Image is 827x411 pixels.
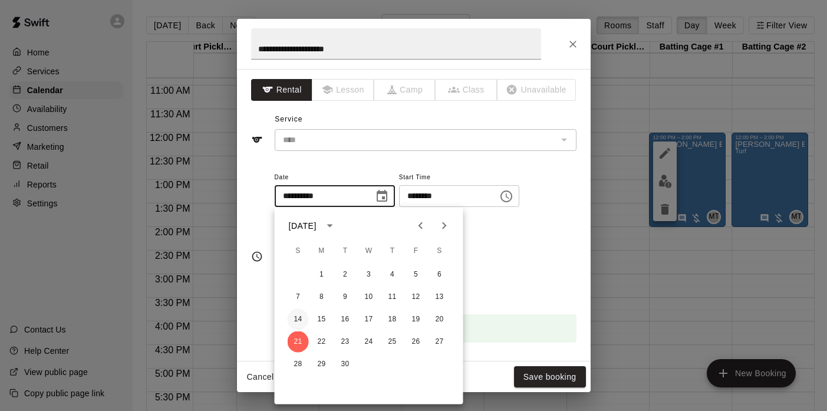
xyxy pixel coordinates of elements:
button: 1 [311,264,332,285]
span: Sunday [288,239,309,263]
button: Rental [251,79,313,101]
button: 14 [288,309,309,330]
button: 26 [406,331,427,353]
button: Next month [433,214,456,238]
button: 6 [429,264,450,285]
button: 28 [288,354,309,375]
button: Add all [492,356,530,374]
button: 19 [406,309,427,330]
button: calendar view is open, switch to year view [320,216,340,236]
button: 5 [406,264,427,285]
button: 25 [382,331,403,353]
button: 16 [335,309,356,330]
svg: Timing [251,251,263,262]
button: Choose time, selected time is 12:00 PM [495,185,518,208]
button: 21 [288,331,309,353]
button: Close [562,34,584,55]
div: The service of an existing booking cannot be changed [275,129,576,151]
span: The type of an existing booking cannot be changed [436,79,497,101]
button: Previous month [409,214,433,238]
button: 29 [311,354,332,375]
button: 17 [358,309,380,330]
button: 13 [429,287,450,308]
button: 3 [358,264,380,285]
button: 2 [335,264,356,285]
button: 10 [358,287,380,308]
button: 22 [311,331,332,353]
button: 27 [429,331,450,353]
span: Monday [311,239,332,263]
span: The type of an existing booking cannot be changed [374,79,436,101]
button: 12 [406,287,427,308]
button: 18 [382,309,403,330]
span: Service [275,115,302,123]
button: 15 [311,309,332,330]
button: 4 [382,264,403,285]
button: Choose date, selected date is Sep 21, 2025 [370,185,394,208]
button: 23 [335,331,356,353]
button: 20 [429,309,450,330]
span: Wednesday [358,239,380,263]
div: [DATE] [289,219,317,232]
svg: Service [251,134,263,146]
button: 9 [335,287,356,308]
span: Date [275,170,395,186]
span: Tuesday [335,239,356,263]
span: The type of an existing booking cannot be changed [312,79,374,101]
span: Saturday [429,239,450,263]
button: 30 [335,354,356,375]
span: Thursday [382,239,403,263]
button: 8 [311,287,332,308]
button: Remove all [530,356,576,374]
button: 7 [288,287,309,308]
button: Cancel [242,366,279,388]
button: Save booking [514,366,586,388]
span: The type of an existing booking cannot be changed [497,79,576,101]
button: 11 [382,287,403,308]
span: Start Time [399,170,519,186]
span: Friday [406,239,427,263]
button: 24 [358,331,380,353]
